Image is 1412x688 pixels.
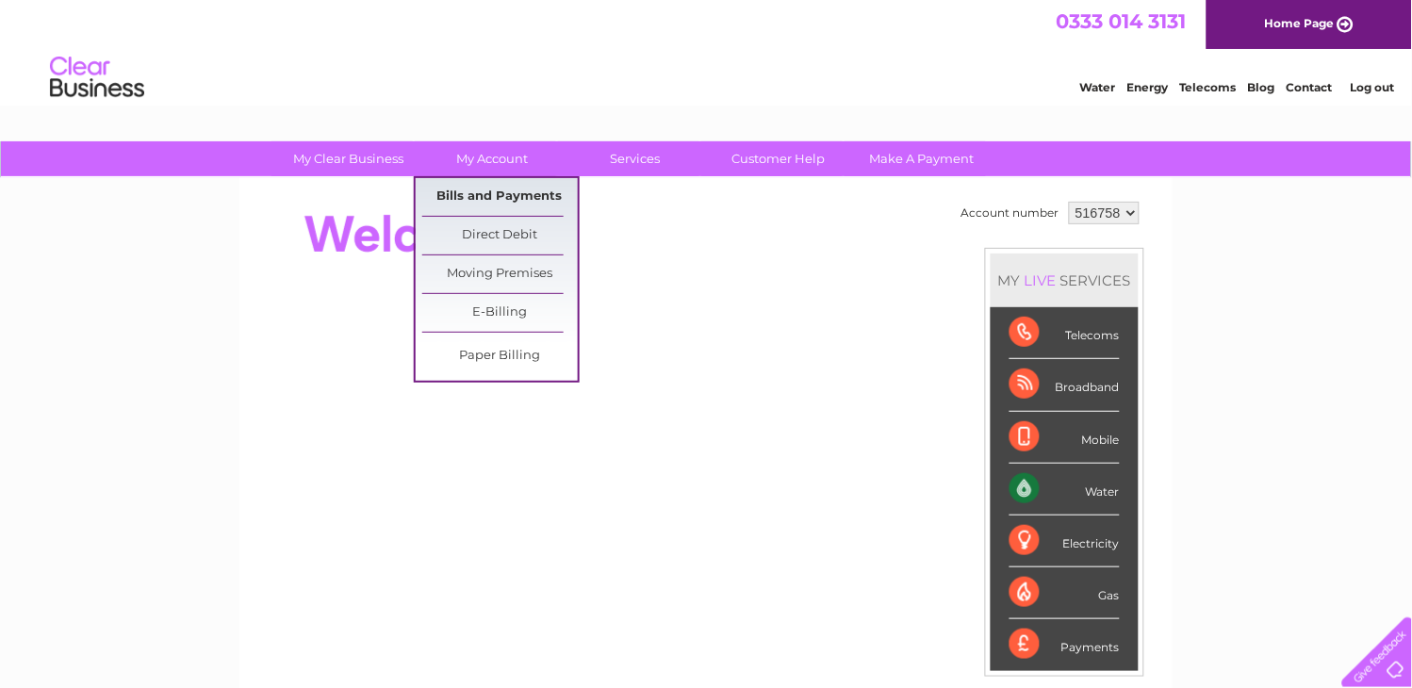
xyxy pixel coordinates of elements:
a: Water [1080,80,1116,94]
a: Bills and Payments [422,178,578,216]
a: Moving Premises [422,255,578,293]
div: Broadband [1010,359,1120,411]
a: Telecoms [1180,80,1237,94]
div: LIVE [1021,271,1060,289]
div: Gas [1010,567,1120,619]
div: Mobile [1010,412,1120,464]
a: E-Billing [422,294,578,332]
a: Log out [1350,80,1394,94]
div: Payments [1010,619,1120,670]
a: Blog [1248,80,1275,94]
div: MY SERVICES [991,254,1139,307]
td: Account number [957,197,1064,229]
a: Direct Debit [422,217,578,254]
a: Make A Payment [845,141,1000,176]
a: Paper Billing [422,337,578,375]
a: My Clear Business [271,141,427,176]
a: Services [558,141,714,176]
div: Electricity [1010,516,1120,567]
div: Clear Business is a trading name of Verastar Limited (registered in [GEOGRAPHIC_DATA] No. 3667643... [262,10,1153,91]
div: Water [1010,464,1120,516]
div: Telecoms [1010,307,1120,359]
a: Customer Help [701,141,857,176]
a: Contact [1287,80,1333,94]
a: My Account [415,141,570,176]
img: logo.png [49,49,145,106]
a: Energy [1127,80,1169,94]
a: 0333 014 3131 [1057,9,1187,33]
